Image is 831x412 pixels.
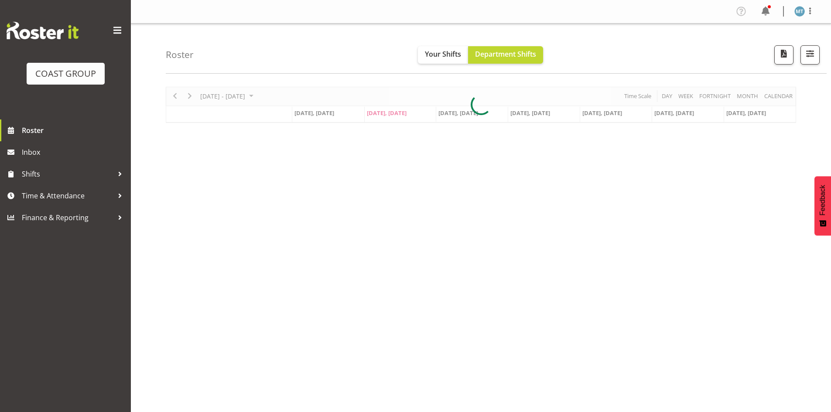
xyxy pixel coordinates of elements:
div: COAST GROUP [35,67,96,80]
span: Inbox [22,146,127,159]
span: Shifts [22,167,113,180]
span: Your Shifts [425,49,461,59]
button: Your Shifts [418,46,468,64]
span: Roster [22,124,127,137]
button: Department Shifts [468,46,543,64]
span: Time & Attendance [22,189,113,202]
button: Feedback - Show survey [814,176,831,235]
span: Department Shifts [475,49,536,59]
span: Feedback [819,185,827,215]
img: malae-toleafoa1112.jpg [794,6,805,17]
button: Download a PDF of the roster according to the set date range. [774,45,793,65]
img: Rosterit website logo [7,22,79,39]
button: Filter Shifts [800,45,820,65]
span: Finance & Reporting [22,211,113,224]
h4: Roster [166,50,194,60]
